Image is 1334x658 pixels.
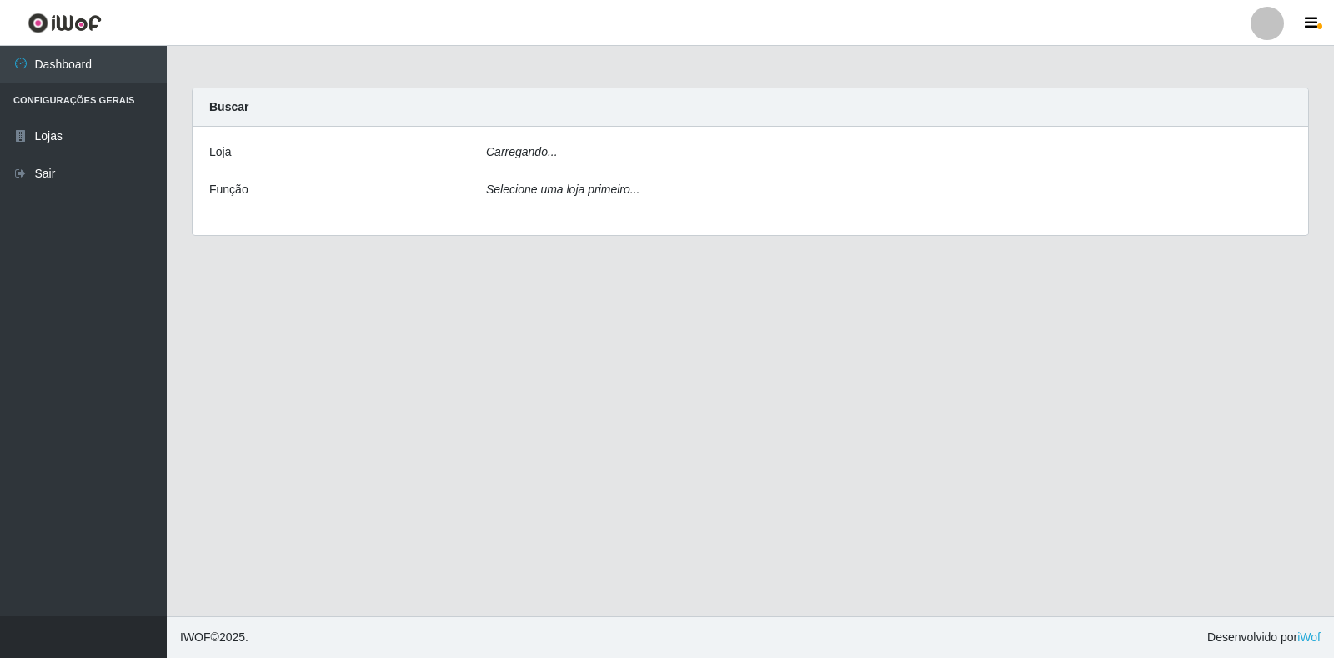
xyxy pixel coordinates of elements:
[28,13,102,33] img: CoreUI Logo
[486,183,639,196] i: Selecione uma loja primeiro...
[180,629,248,646] span: © 2025 .
[209,181,248,198] label: Função
[209,100,248,113] strong: Buscar
[1297,630,1321,644] a: iWof
[486,145,558,158] i: Carregando...
[209,143,231,161] label: Loja
[180,630,211,644] span: IWOF
[1207,629,1321,646] span: Desenvolvido por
